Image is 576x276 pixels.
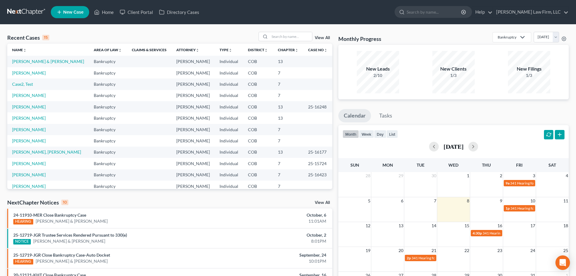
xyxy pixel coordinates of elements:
[273,112,303,124] td: 13
[23,48,27,52] i: unfold_more
[315,201,330,205] a: View All
[508,65,550,72] div: New Filings
[215,135,243,146] td: Individual
[226,218,326,224] div: 11:01AM
[473,231,482,235] span: 4:30p
[33,238,105,244] a: [PERSON_NAME] & [PERSON_NAME]
[89,124,127,135] td: Bankruptcy
[464,222,470,229] span: 15
[12,184,46,189] a: [PERSON_NAME]
[89,101,127,112] td: Bankruptcy
[42,35,49,40] div: 15
[215,181,243,192] td: Individual
[127,44,171,56] th: Claims & Services
[303,147,332,158] td: 25-16177
[532,172,536,179] span: 3
[171,147,215,158] td: [PERSON_NAME]
[308,48,327,52] a: Case Nounfold_more
[508,72,550,78] div: 1/3
[400,197,404,205] span: 6
[12,59,84,64] a: [PERSON_NAME] & [PERSON_NAME]
[273,67,303,78] td: 7
[497,247,503,254] span: 23
[215,67,243,78] td: Individual
[118,48,122,52] i: unfold_more
[530,247,536,254] span: 24
[171,135,215,146] td: [PERSON_NAME]
[516,162,522,168] span: Fri
[563,222,569,229] span: 18
[343,130,359,138] button: month
[243,67,273,78] td: COB
[315,36,330,40] a: View All
[89,147,127,158] td: Bankruptcy
[13,212,86,218] a: 24-11910-MER Close Bankruptcy Case
[229,48,232,52] i: unfold_more
[357,65,399,72] div: New Leads
[273,147,303,158] td: 13
[12,149,81,155] a: [PERSON_NAME], [PERSON_NAME]
[398,222,404,229] span: 13
[171,90,215,101] td: [PERSON_NAME]
[565,172,569,179] span: 4
[215,78,243,90] td: Individual
[215,169,243,181] td: Individual
[13,259,33,264] div: HEARING
[13,219,33,224] div: HEARING
[432,65,475,72] div: New Clients
[248,48,268,52] a: Districtunfold_more
[215,158,243,169] td: Individual
[243,181,273,192] td: COB
[243,169,273,181] td: COB
[407,6,462,18] input: Search by name...
[273,158,303,169] td: 7
[226,212,326,218] div: October, 6
[303,158,332,169] td: 25-15724
[12,93,46,98] a: [PERSON_NAME]
[243,124,273,135] td: COB
[412,256,496,260] span: 341 Hearing for [PERSON_NAME], [PERSON_NAME]
[499,197,503,205] span: 9
[89,158,127,169] td: Bankruptcy
[12,115,46,121] a: [PERSON_NAME]
[365,247,371,254] span: 19
[215,56,243,67] td: Individual
[215,90,243,101] td: Individual
[7,34,49,41] div: Recent Cases
[295,48,298,52] i: unfold_more
[398,172,404,179] span: 29
[359,130,374,138] button: week
[63,10,83,15] span: New Case
[273,78,303,90] td: 7
[226,258,326,264] div: 10:01PM
[171,158,215,169] td: [PERSON_NAME]
[89,78,127,90] td: Bankruptcy
[12,127,46,132] a: [PERSON_NAME]
[215,112,243,124] td: Individual
[89,169,127,181] td: Bankruptcy
[273,181,303,192] td: 7
[273,169,303,181] td: 7
[171,78,215,90] td: [PERSON_NAME]
[444,143,464,150] h2: [DATE]
[374,130,386,138] button: day
[12,138,46,143] a: [PERSON_NAME]
[530,197,536,205] span: 10
[7,199,68,206] div: NextChapter Notices
[176,48,199,52] a: Attorneyunfold_more
[338,35,381,42] h3: Monthly Progress
[365,222,371,229] span: 12
[433,197,437,205] span: 7
[367,197,371,205] span: 5
[499,172,503,179] span: 2
[171,112,215,124] td: [PERSON_NAME]
[13,239,31,244] div: NOTICE
[498,35,516,40] div: Bankruptcy
[382,162,393,168] span: Mon
[464,247,470,254] span: 22
[472,7,493,18] a: Help
[448,162,458,168] span: Wed
[555,255,570,270] div: Open Intercom Messenger
[431,247,437,254] span: 21
[215,147,243,158] td: Individual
